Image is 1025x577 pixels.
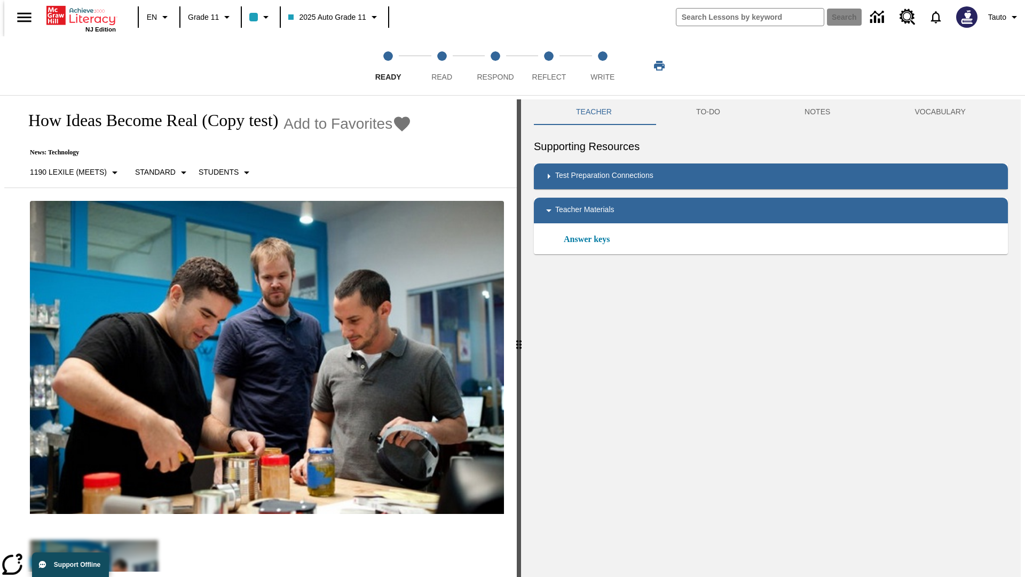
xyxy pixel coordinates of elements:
button: VOCABULARY [872,99,1008,125]
button: Reflect step 4 of 5 [518,36,580,95]
div: Home [46,4,116,33]
span: NJ Edition [85,26,116,33]
h1: How Ideas Become Real (Copy test) [17,111,278,130]
button: Read step 2 of 5 [411,36,472,95]
div: Press Enter or Spacebar and then press right and left arrow keys to move the slider [517,99,521,577]
button: Class color is light blue. Change class color [245,7,277,27]
button: Add to Favorites - How Ideas Become Real (Copy test) [283,114,412,133]
button: Print [642,56,676,75]
span: Write [590,73,614,81]
button: Open side menu [9,2,40,33]
span: Respond [477,73,514,81]
button: Support Offline [32,552,109,577]
h6: Supporting Resources [534,138,1008,155]
p: 1190 Lexile (Meets) [30,167,107,178]
div: Teacher Materials [534,198,1008,223]
img: Quirky founder Ben Kaufman tests a new product with co-worker Gaz Brown and product inventor Jon ... [30,201,504,514]
div: Instructional Panel Tabs [534,99,1008,125]
button: Profile/Settings [984,7,1025,27]
span: EN [147,12,157,23]
input: search field [676,9,824,26]
span: Reflect [532,73,566,81]
button: Ready step 1 of 5 [357,36,419,95]
div: activity [521,99,1021,577]
button: Scaffolds, Standard [131,163,194,182]
p: News: Technology [17,149,412,157]
a: Notifications [922,3,950,31]
a: Resource Center, Will open in new tab [893,3,922,32]
button: Write step 5 of 5 [572,36,634,95]
img: Avatar [956,6,977,28]
button: Respond step 3 of 5 [464,36,526,95]
button: Language: EN, Select a language [142,7,176,27]
span: Ready [375,73,401,81]
button: TO-DO [654,99,762,125]
button: Class: 2025 Auto Grade 11, Select your class [284,7,384,27]
button: Grade: Grade 11, Select a grade [184,7,238,27]
span: Read [431,73,452,81]
p: Teacher Materials [555,204,614,217]
a: Data Center [864,3,893,32]
span: Support Offline [54,561,100,568]
span: 2025 Auto Grade 11 [288,12,366,23]
span: Grade 11 [188,12,219,23]
button: Select Student [194,163,257,182]
button: Select Lexile, 1190 Lexile (Meets) [26,163,125,182]
span: Add to Favorites [283,115,392,132]
button: Select a new avatar [950,3,984,31]
span: Tauto [988,12,1006,23]
div: Test Preparation Connections [534,163,1008,189]
button: NOTES [762,99,872,125]
a: Answer keys, Will open in new browser window or tab [564,233,610,246]
p: Standard [135,167,176,178]
p: Students [199,167,239,178]
p: Test Preparation Connections [555,170,653,183]
div: reading [4,99,517,572]
button: Teacher [534,99,654,125]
